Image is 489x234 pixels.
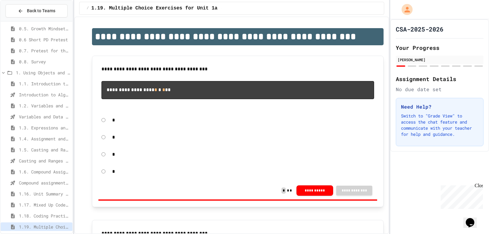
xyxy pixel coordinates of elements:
div: Chat with us now!Close [2,2,42,39]
span: Casting and Ranges of variables - Quiz [19,158,70,164]
span: 0.6 Short PD Pretest [19,36,70,43]
span: 1. Using Objects and Methods [16,69,70,76]
span: 1.4. Assignment and Input [19,136,70,142]
span: Compound assignment operators - Quiz [19,180,70,186]
span: Variables and Data Types - Quiz [19,113,70,120]
span: Introduction to Algorithms, Programming, and Compilers [19,91,70,98]
span: 0.8. Survey [19,58,70,65]
span: 1.3. Expressions and Output [New] [19,124,70,131]
span: 1.19. Multiple Choice Exercises for Unit 1a (1.1-1.6) [91,5,247,12]
h1: CSA-2025-2026 [396,25,443,33]
span: 0.7. Pretest for the AP CSA Exam [19,47,70,54]
span: 0.5. Growth Mindset and Pair Programming [19,25,70,32]
span: 1.17. Mixed Up Code Practice 1.1-1.6 [19,202,70,208]
h3: Need Help? [401,103,478,110]
div: My Account [395,2,414,17]
iframe: chat widget [463,210,483,228]
div: No due date set [396,86,483,93]
span: 1.16. Unit Summary 1a (1.1-1.6) [19,191,70,197]
span: 1.2. Variables and Data Types [19,102,70,109]
span: 1.5. Casting and Ranges of Values [19,147,70,153]
span: Back to Teams [27,8,55,14]
h2: Assignment Details [396,75,483,83]
span: 1.18. Coding Practice 1a (1.1-1.6) [19,213,70,219]
h2: Your Progress [396,43,483,52]
span: 1.6. Compound Assignment Operators [19,169,70,175]
p: Switch to "Grade View" to access the chat feature and communicate with your teacher for help and ... [401,113,478,137]
span: / [87,6,89,11]
span: 1.19. Multiple Choice Exercises for Unit 1a (1.1-1.6) [19,224,70,230]
div: [PERSON_NAME] [398,57,482,62]
span: 1.1. Introduction to Algorithms, Programming, and Compilers [19,80,70,87]
iframe: chat widget [438,183,483,209]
